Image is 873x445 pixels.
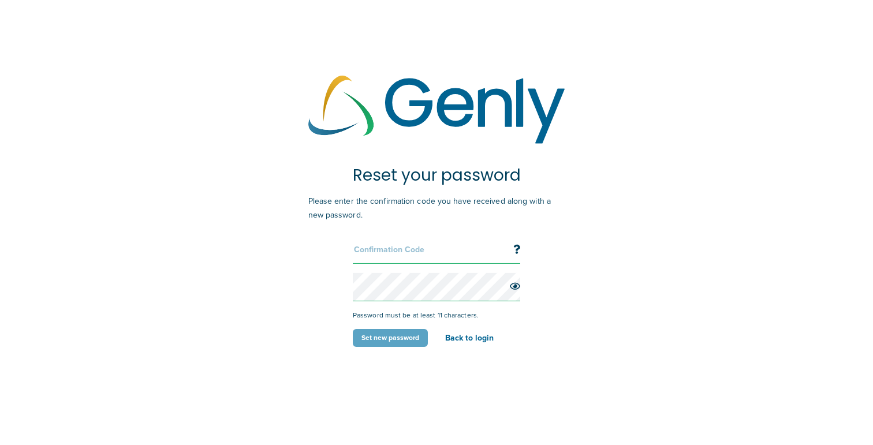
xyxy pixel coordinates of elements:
[445,333,494,343] a: Back to login
[353,236,520,264] input: Confirmation Code
[308,167,565,183] h1: Reset your password
[308,195,565,222] p: Please enter the confirmation code you have received along with a new password.
[308,75,565,144] img: Genly
[353,311,520,320] p: Password must be at least 11 characters.
[353,329,428,347] button: Set new password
